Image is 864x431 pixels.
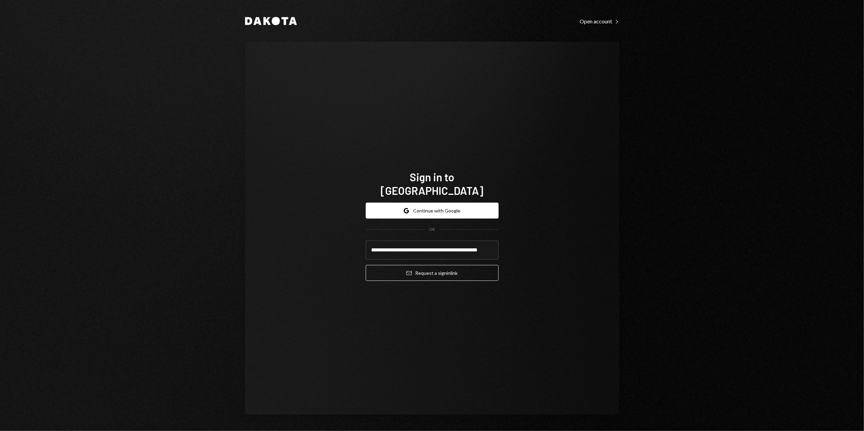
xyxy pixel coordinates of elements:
button: Continue with Google [366,203,499,219]
div: OR [429,227,435,232]
a: Open account [580,17,619,25]
div: Open account [580,18,619,25]
button: Request a signinlink [366,265,499,281]
h1: Sign in to [GEOGRAPHIC_DATA] [366,170,499,197]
